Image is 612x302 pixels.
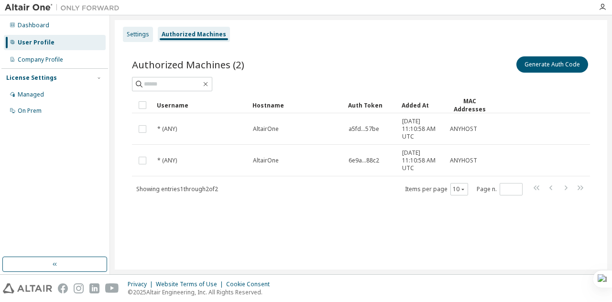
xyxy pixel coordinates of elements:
span: AltairOne [253,157,279,164]
span: Authorized Machines (2) [132,58,244,71]
img: facebook.svg [58,283,68,293]
span: Showing entries 1 through 2 of 2 [136,185,218,193]
div: MAC Addresses [449,97,490,113]
button: 10 [453,185,466,193]
span: [DATE] 11:10:58 AM UTC [402,118,441,140]
div: Auth Token [348,97,394,113]
img: instagram.svg [74,283,84,293]
div: On Prem [18,107,42,115]
span: ANYHOST [450,157,477,164]
div: Authorized Machines [162,31,226,38]
div: Cookie Consent [226,280,275,288]
span: Page n. [477,183,523,195]
span: [DATE] 11:10:58 AM UTC [402,149,441,172]
div: Hostname [252,97,340,113]
div: Website Terms of Use [156,280,226,288]
span: ANYHOST [450,125,477,133]
p: © 2025 Altair Engineering, Inc. All Rights Reserved. [128,288,275,296]
img: Altair One [5,3,124,12]
button: Generate Auth Code [516,56,588,73]
div: Dashboard [18,22,49,29]
div: Company Profile [18,56,63,64]
img: youtube.svg [105,283,119,293]
div: License Settings [6,74,57,82]
span: * (ANY) [157,125,177,133]
span: 6e9a...88c2 [349,157,379,164]
div: Added At [402,97,442,113]
img: linkedin.svg [89,283,99,293]
div: Username [157,97,245,113]
span: AltairOne [253,125,279,133]
span: Items per page [405,183,468,195]
div: Privacy [128,280,156,288]
span: * (ANY) [157,157,177,164]
div: Managed [18,91,44,98]
div: Settings [127,31,149,38]
span: a5fd...57be [349,125,379,133]
img: altair_logo.svg [3,283,52,293]
div: User Profile [18,39,55,46]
